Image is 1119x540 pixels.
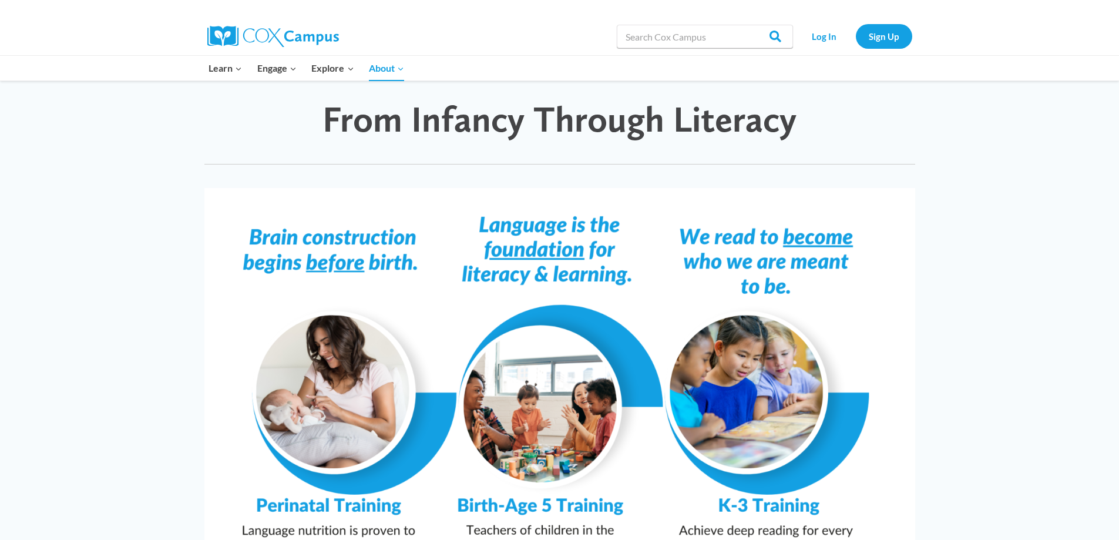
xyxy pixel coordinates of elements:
a: Log In [799,24,850,48]
span: From Infancy Through Literacy [322,98,797,140]
nav: Secondary Navigation [799,24,912,48]
img: Cox Campus [207,26,339,47]
input: Search Cox Campus [617,25,793,48]
button: Child menu of About [361,56,412,81]
a: Sign Up [856,24,912,48]
button: Child menu of Learn [201,56,250,81]
nav: Primary Navigation [201,56,412,81]
button: Child menu of Engage [250,56,304,81]
button: Child menu of Explore [304,56,362,81]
